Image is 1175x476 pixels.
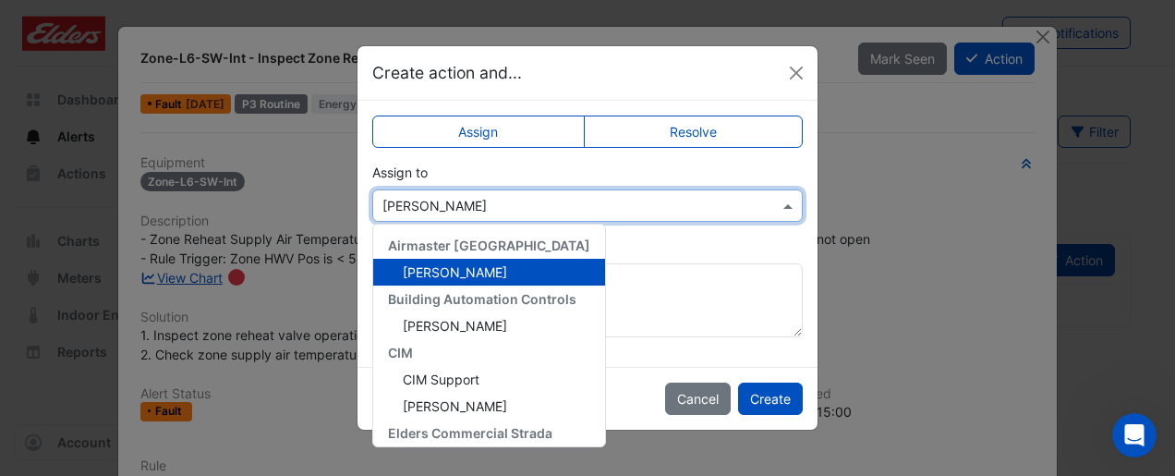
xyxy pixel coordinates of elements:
span: Elders Commercial Strada [388,425,552,441]
span: Airmaster [GEOGRAPHIC_DATA] [388,238,590,253]
button: Create [738,383,803,415]
label: Resolve [584,116,804,148]
span: CIM Support [403,372,479,387]
button: Cancel [665,383,731,415]
iframe: Intercom live chat [1112,413,1157,458]
span: [PERSON_NAME] [403,264,507,280]
span: Building Automation Controls [388,291,576,307]
button: Close [782,59,810,87]
span: [PERSON_NAME] [403,318,507,334]
h5: Create action and... [372,61,522,85]
span: [PERSON_NAME] [403,398,507,414]
span: CIM [388,345,413,360]
label: Assign [372,116,585,148]
ng-dropdown-panel: Options list [372,224,606,447]
label: Assign to [372,163,428,182]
